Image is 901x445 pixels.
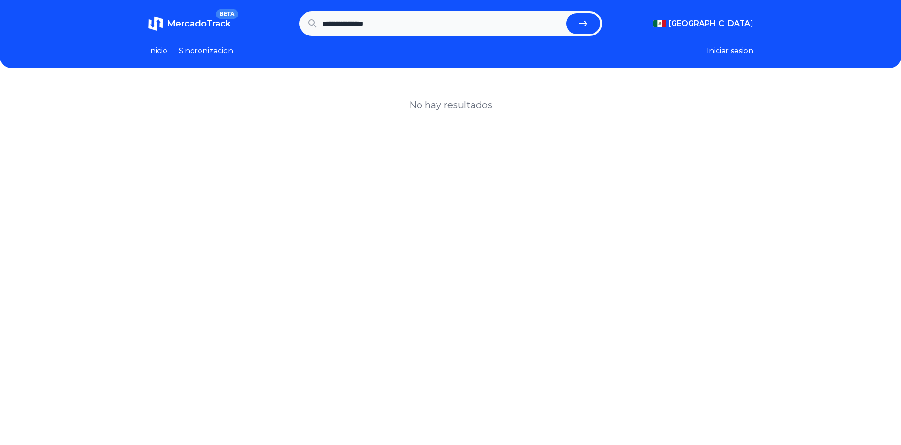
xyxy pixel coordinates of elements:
[148,16,163,31] img: MercadoTrack
[216,9,238,19] span: BETA
[167,18,231,29] span: MercadoTrack
[653,18,753,29] button: [GEOGRAPHIC_DATA]
[148,45,167,57] a: Inicio
[707,45,753,57] button: Iniciar sesion
[179,45,233,57] a: Sincronizacion
[148,16,231,31] a: MercadoTrackBETA
[653,20,666,27] img: Mexico
[409,98,492,112] h1: No hay resultados
[668,18,753,29] span: [GEOGRAPHIC_DATA]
